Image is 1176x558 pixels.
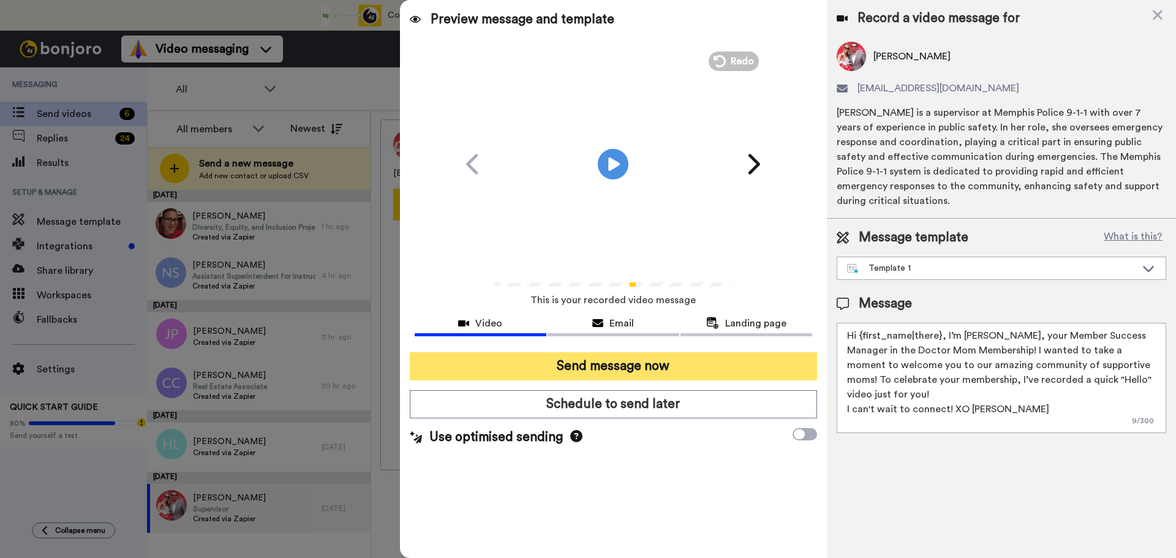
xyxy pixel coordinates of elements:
span: Video [475,316,502,331]
span: This is your recorded video message [530,287,696,314]
button: Schedule to send later [410,390,817,418]
button: What is this? [1100,228,1166,247]
button: Send message now [410,352,817,380]
div: Template 1 [847,262,1136,274]
textarea: Hi {first_name|there}, I’m [PERSON_NAME], your Member Success Manager in the Doctor Mom Membershi... [837,323,1166,433]
span: Use optimised sending [429,428,563,447]
span: Message template [859,228,968,247]
span: Email [609,316,634,331]
span: Landing page [725,316,786,331]
span: Message [859,295,912,313]
img: nextgen-template.svg [847,264,859,274]
div: [PERSON_NAME] is a supervisor at Memphis Police 9-1-1 with over 7 years of experience in public s... [837,105,1166,208]
span: / [523,258,527,273]
span: 0:00 [499,258,521,273]
span: 1:26 [530,258,551,273]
